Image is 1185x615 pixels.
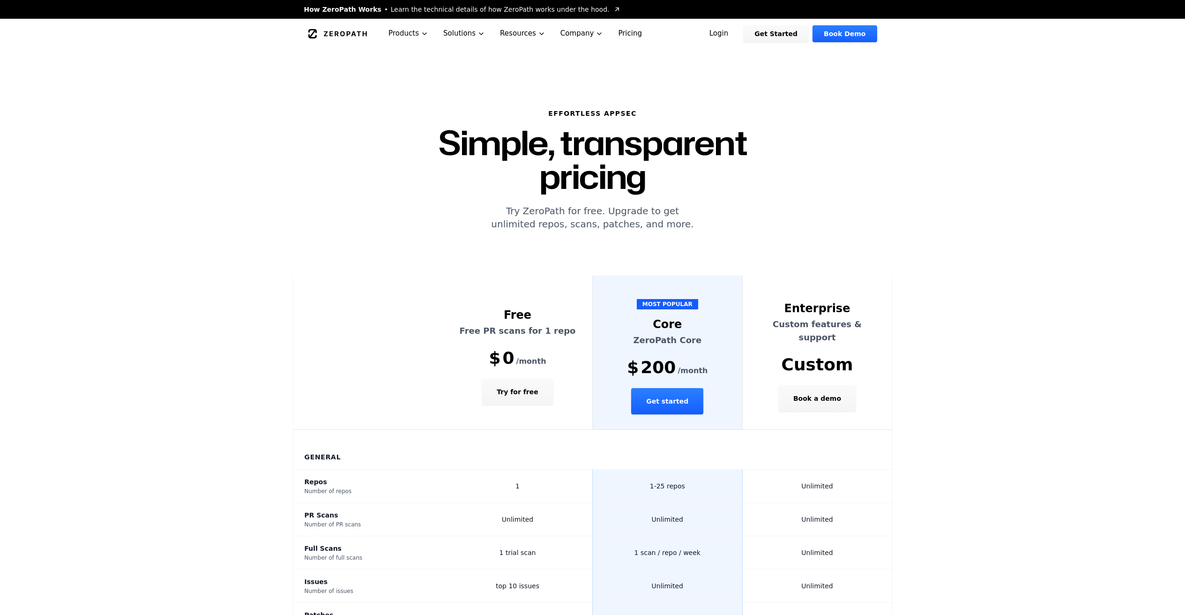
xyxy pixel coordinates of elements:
h6: Effortless AppSec [383,109,803,118]
p: Custom features & support [754,318,881,344]
button: Resources [492,19,553,48]
a: Login [698,25,740,42]
div: Full Scans [305,544,432,553]
span: How ZeroPath Works [304,5,381,14]
span: Unlimited [801,482,833,490]
span: Unlimited [652,582,683,590]
button: Solutions [436,19,492,48]
span: top 10 issues [496,582,539,590]
span: 1-25 repos [650,482,685,490]
div: Number of issues [305,587,432,595]
button: Products [381,19,436,48]
span: Unlimited [652,516,683,523]
button: Try for free [482,379,553,405]
span: /month [678,365,708,376]
span: $ [627,358,639,377]
div: Issues [305,577,432,586]
span: $ [489,349,500,367]
span: 1 trial scan [499,549,536,556]
span: 200 [641,358,676,377]
th: General [293,430,892,470]
span: Unlimited [801,516,833,523]
p: ZeroPath Core [604,334,731,347]
span: MOST POPULAR [637,299,698,309]
h1: Simple, transparent pricing [383,126,803,193]
span: Learn the technical details of how ZeroPath works under the hood. [391,5,610,14]
a: Get Started [743,25,809,42]
div: Repos [305,477,432,487]
div: Number of full scans [305,554,432,562]
p: Free PR scans for 1 repo [454,324,581,337]
div: Enterprise [754,301,881,316]
span: 0 [503,349,514,367]
span: 1 scan / repo / week [634,549,701,556]
div: Core [604,317,731,332]
button: Book a demo [778,385,856,412]
button: Get started [631,388,703,414]
a: Book Demo [812,25,877,42]
span: Unlimited [502,516,533,523]
button: Company [553,19,611,48]
nav: Global [293,19,893,48]
span: Unlimited [801,549,833,556]
div: Number of repos [305,487,432,495]
div: Number of PR scans [305,521,432,528]
p: Try ZeroPath for free. Upgrade to get unlimited repos, scans, patches, and more. [383,204,803,231]
span: Unlimited [801,582,833,590]
span: /month [516,356,546,367]
span: Custom [782,355,853,374]
div: PR Scans [305,510,432,520]
div: Free [454,307,581,322]
a: Pricing [611,19,649,48]
a: How ZeroPath WorksLearn the technical details of how ZeroPath works under the hood. [304,5,621,14]
span: 1 [515,482,520,490]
